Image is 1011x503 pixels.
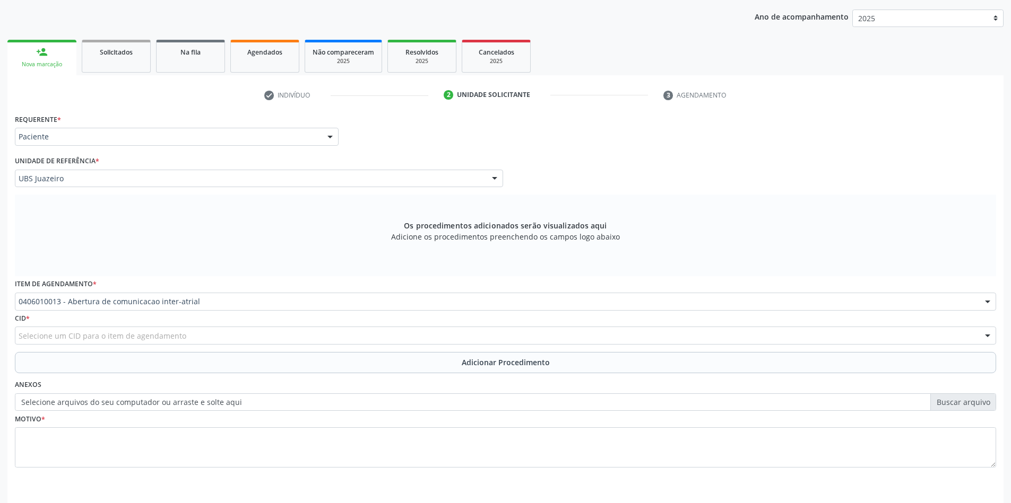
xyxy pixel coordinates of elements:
span: Os procedimentos adicionados serão visualizados aqui [404,220,607,231]
span: 0406010013 - Abertura de comunicacao inter-atrial [19,296,974,307]
div: person_add [36,46,48,58]
label: Unidade de referência [15,153,99,170]
span: Cancelados [479,48,514,57]
div: Nova marcação [15,60,69,68]
span: Na fila [180,48,201,57]
label: Item de agendamento [15,276,97,293]
span: Selecione um CID para o item de agendamento [19,330,186,341]
label: CID [15,311,30,327]
div: 2025 [470,57,523,65]
span: UBS Juazeiro [19,173,481,184]
div: Unidade solicitante [457,90,530,100]
span: Não compareceram [313,48,374,57]
div: 2 [444,90,453,100]
label: Requerente [15,111,61,128]
label: Motivo [15,411,45,427]
button: Adicionar Procedimento [15,352,996,373]
label: Anexos [15,377,41,393]
div: 2025 [313,57,374,65]
p: Ano de acompanhamento [755,10,849,23]
span: Paciente [19,131,317,142]
span: Solicitados [100,48,133,57]
span: Agendados [247,48,282,57]
span: Resolvidos [405,48,438,57]
span: Adicionar Procedimento [462,357,550,368]
div: 2025 [395,57,448,65]
span: Adicione os procedimentos preenchendo os campos logo abaixo [391,231,620,242]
